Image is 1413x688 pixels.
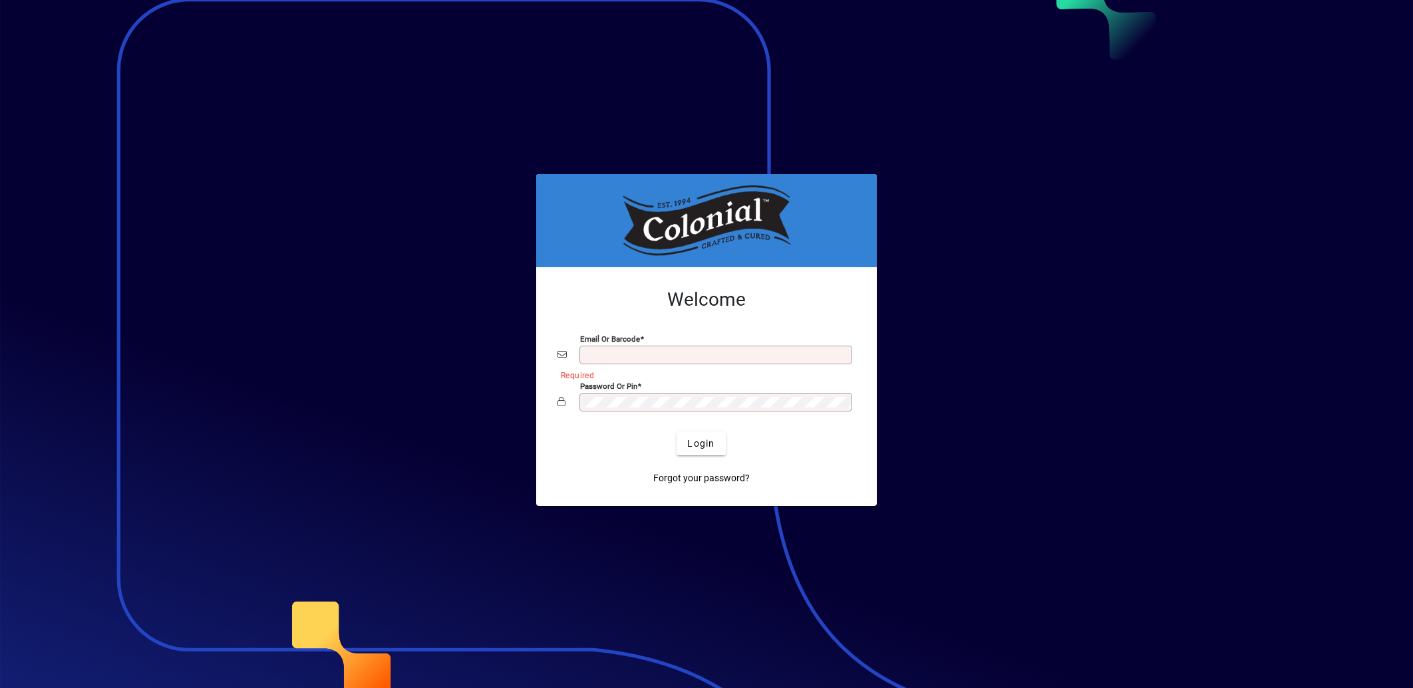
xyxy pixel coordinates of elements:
h2: Welcome [557,288,856,311]
span: Forgot your password? [653,471,750,485]
mat-error: Required [561,368,845,382]
span: Login [687,437,714,451]
mat-label: Email or Barcode [580,334,640,344]
button: Login [677,431,725,455]
mat-label: Password or Pin [580,382,637,391]
a: Forgot your password? [648,466,755,490]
